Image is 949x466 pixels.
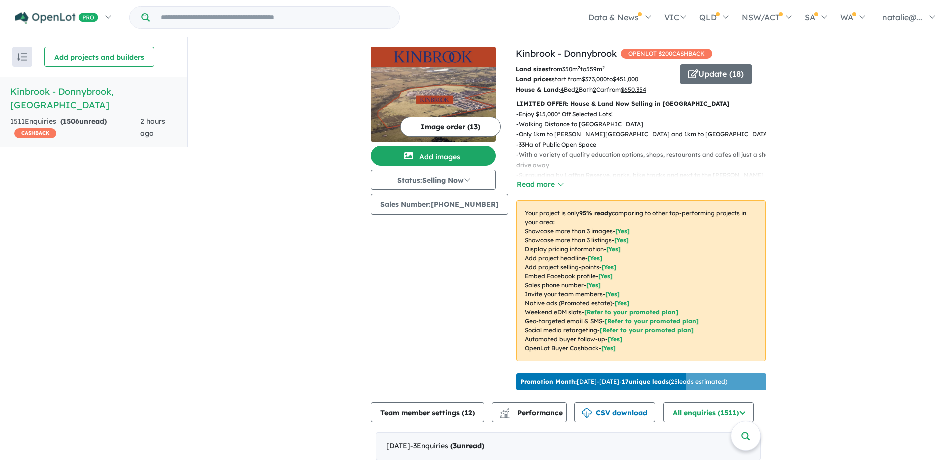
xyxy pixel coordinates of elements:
u: Social media retargeting [525,326,597,334]
strong: ( unread) [60,117,107,126]
span: Performance [501,408,563,417]
span: [Refer to your promoted plan] [584,308,678,316]
input: Try estate name, suburb, builder or developer [152,7,397,28]
u: Add project headline [525,254,585,262]
p: - Walking Distance to [GEOGRAPHIC_DATA] [516,119,774,129]
span: to [580,65,605,73]
u: $ 650,354 [621,86,646,93]
span: to [607,75,638,83]
u: 350 m [562,65,580,73]
span: [ Yes ] [598,272,613,280]
p: - 33Ha of Public Open Space [516,140,774,150]
u: Native ads (Promoted estate) [525,299,612,307]
strong: ( unread) [450,441,484,450]
u: 559 m [586,65,605,73]
u: $ 373,000 [582,75,607,83]
b: Land sizes [516,65,548,73]
u: $ 451,000 [613,75,638,83]
span: [Yes] [615,299,629,307]
p: - Only 1km to [PERSON_NAME][GEOGRAPHIC_DATA] and 1km to [GEOGRAPHIC_DATA] [516,129,774,139]
span: [Yes] [601,344,616,352]
a: Kinbrook - Donnybrook LogoKinbrook - Donnybrook [371,47,496,142]
b: 17 unique leads [622,378,669,385]
span: 2 hours ago [140,117,165,138]
span: - 3 Enquir ies [410,441,484,450]
p: Bed Bath Car from [516,85,672,95]
a: Kinbrook - Donnybrook [516,48,617,59]
u: 2 [575,86,579,93]
p: Your project is only comparing to other top-performing projects in your area: - - - - - - - - - -... [516,200,766,361]
img: bar-chart.svg [500,411,510,418]
img: Kinbrook - Donnybrook [371,67,496,142]
span: [ Yes ] [614,236,629,244]
span: [ Yes ] [606,245,621,253]
u: Invite your team members [525,290,603,298]
h5: Kinbrook - Donnybrook , [GEOGRAPHIC_DATA] [10,85,177,112]
button: CSV download [574,402,655,422]
sup: 2 [602,65,605,70]
b: House & Land: [516,86,560,93]
button: Team member settings (12) [371,402,484,422]
u: Add project selling-points [525,263,599,271]
u: Automated buyer follow-up [525,335,605,343]
span: CASHBACK [14,128,56,138]
img: sort.svg [17,53,27,61]
img: Kinbrook - Donnybrook Logo [375,51,492,63]
b: Land prices [516,75,552,83]
span: [ Yes ] [615,227,630,235]
p: - With a variety of quality education options, shops, restaurants and cafes all just a short driv... [516,150,774,170]
div: [DATE] [376,432,761,460]
p: LIMITED OFFER: House & Land Now Selling in [GEOGRAPHIC_DATA] [516,99,766,109]
span: [ Yes ] [602,263,616,271]
u: Showcase more than 3 images [525,227,613,235]
button: Image order (13) [400,117,501,137]
button: Sales Number:[PHONE_NUMBER] [371,194,508,215]
p: - Enjoy $15,000* Off Selected Lots! [516,109,774,119]
button: Add images [371,146,496,166]
u: Geo-targeted email & SMS [525,317,602,325]
u: Display pricing information [525,245,604,253]
div: 1511 Enquir ies [10,116,140,140]
u: Sales phone number [525,281,584,289]
p: start from [516,74,672,84]
img: Openlot PRO Logo White [15,12,98,24]
button: Add projects and builders [44,47,154,67]
button: All enquiries (1511) [663,402,754,422]
button: Performance [492,402,567,422]
p: [DATE] - [DATE] - ( 25 leads estimated) [520,377,727,386]
span: natalie@... [882,12,922,22]
u: 4 [560,86,564,93]
u: 2 [593,86,596,93]
button: Status:Selling Now [371,170,496,190]
img: line-chart.svg [500,408,509,414]
span: OPENLOT $ 200 CASHBACK [621,49,712,59]
b: Promotion Month: [520,378,577,385]
span: [Refer to your promoted plan] [605,317,699,325]
sup: 2 [578,65,580,70]
button: Read more [516,179,563,190]
button: Update (18) [680,64,752,84]
span: [Refer to your promoted plan] [600,326,694,334]
b: 95 % ready [579,209,612,217]
span: [Yes] [608,335,622,343]
p: from [516,64,672,74]
span: [ Yes ] [586,281,601,289]
span: 3 [453,441,457,450]
u: OpenLot Buyer Cashback [525,344,599,352]
span: 1506 [63,117,79,126]
u: Showcase more than 3 listings [525,236,612,244]
span: 12 [464,408,472,417]
img: download icon [582,408,592,418]
p: - Surrounding by Laffan Reserve, parks, bike tracks and next to the [PERSON_NAME][GEOGRAPHIC_DATA] [516,170,774,191]
u: Embed Facebook profile [525,272,596,280]
u: Weekend eDM slots [525,308,582,316]
span: [ Yes ] [605,290,620,298]
span: [ Yes ] [588,254,602,262]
